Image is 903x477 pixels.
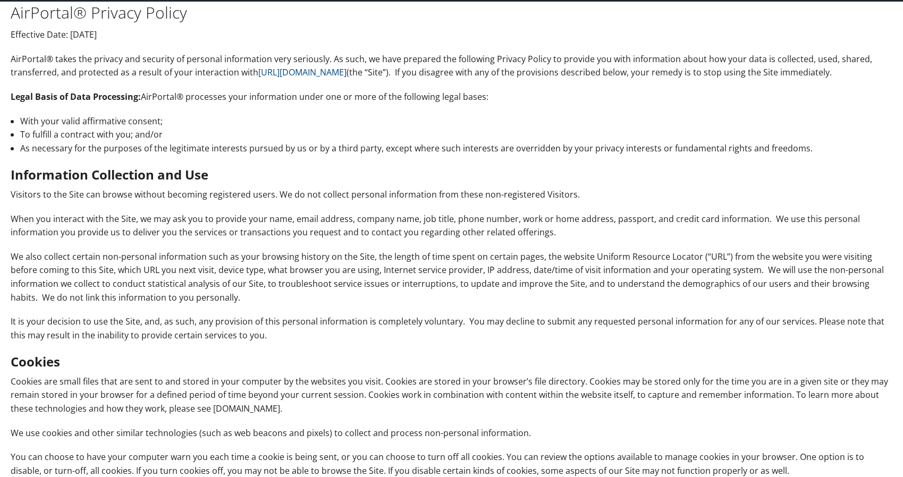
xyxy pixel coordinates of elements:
[11,250,892,304] p: We also collect certain non-personal information such as your browsing history on the Site, the l...
[11,353,60,370] strong: Cookies
[11,91,141,103] strong: Legal Basis of Data Processing:
[20,128,892,142] li: To fulfill a contract with you; and/or
[11,166,208,183] strong: Information Collection and Use
[20,115,892,129] li: With your valid affirmative consent;
[11,53,892,80] p: AirPortal® takes the privacy and security of personal information very seriously. As such, we hav...
[11,315,892,342] p: It is your decision to use the Site, and, as such, any provision of this personal information is ...
[11,375,892,416] p: Cookies are small files that are sent to and stored in your computer by the websites you visit. C...
[258,66,347,78] a: [URL][DOMAIN_NAME]
[11,90,892,104] p: AirPortal® processes your information under one or more of the following legal bases:
[11,188,892,202] p: Visitors to the Site can browse without becoming registered users. We do not collect personal inf...
[11,212,892,240] p: When you interact with the Site, we may ask you to provide your name, email address, company name...
[11,2,892,24] h1: AirPortal® Privacy Policy
[11,28,892,42] p: Effective Date: [DATE]
[20,142,892,156] li: As necessary for the purposes of the legitimate interests pursued by us or by a third party, exce...
[11,427,892,440] p: We use cookies and other similar technologies (such as web beacons and pixels) to collect and pro...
